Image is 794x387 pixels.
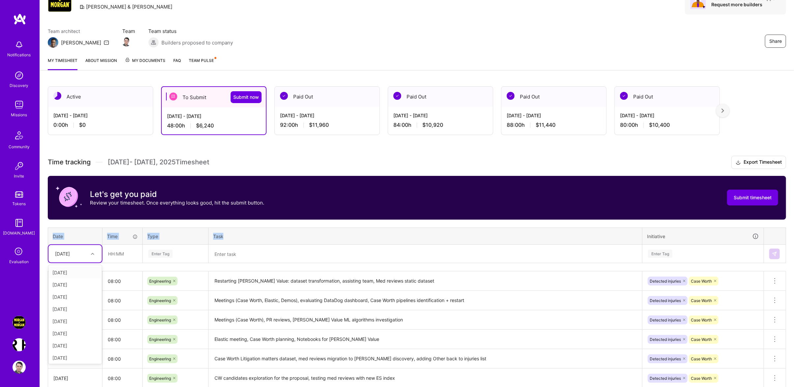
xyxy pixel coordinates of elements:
div: [DATE] [48,315,102,327]
img: Builders proposed to company [148,37,159,48]
div: [PERSON_NAME] & [PERSON_NAME] [79,3,172,10]
div: [DATE] - [DATE] [53,112,148,119]
div: [DATE] [48,266,102,279]
span: Detected injuries [650,298,681,303]
img: guide book [13,216,26,230]
span: Engineering [149,356,171,361]
span: Engineering [149,318,171,322]
a: About Mission [85,57,117,70]
div: [DATE] [48,303,102,315]
input: HH:MM [102,311,142,329]
input: HH:MM [102,292,142,309]
div: [DATE] - [DATE] [167,113,261,120]
input: HH:MM [102,272,142,290]
div: [DOMAIN_NAME] [3,230,35,236]
span: $11,960 [309,122,329,128]
div: 80:00 h [620,122,714,128]
div: Paid Out [615,87,720,107]
th: Task [209,228,642,245]
span: $0 [79,122,86,128]
i: icon CompanyGray [79,4,85,10]
img: Team Member Avatar [122,37,131,46]
span: Case Worth [691,376,712,381]
a: My Documents [125,57,165,70]
textarea: Meetings (Case Worth, Elastic, Demos), evaluating DataDog dashboard, Case Worth pipelines identif... [209,291,641,310]
a: My timesheet [48,57,77,70]
span: Submit now [233,94,259,100]
img: Morgan & Morgan Case Value Prediction Tool [13,316,26,329]
span: $10,920 [422,122,443,128]
textarea: Elastic meeting, Case Worth planning, Notebooks for [PERSON_NAME] Value [209,330,641,348]
div: Discovery [10,82,29,89]
span: Team [122,28,135,35]
p: Review your timesheet. Once everything looks good, hit the submit button. [90,199,264,206]
div: Enter Tag [148,249,173,259]
span: Time tracking [48,158,91,166]
div: [DATE] [48,352,102,364]
div: Request more builders [711,1,781,8]
div: Paid Out [501,87,606,107]
span: Case Worth [691,298,712,303]
button: Share [765,35,786,48]
a: Team Member Avatar [122,36,131,47]
button: Export Timesheet [731,156,786,169]
div: [PERSON_NAME] [61,39,101,46]
img: Paid Out [620,92,628,100]
button: Submit now [231,91,262,103]
span: Detected injuries [650,376,681,381]
div: Paid Out [388,87,493,107]
a: Terr.ai: Building an Innovative Real Estate Platform [11,338,27,351]
span: Share [769,38,782,44]
div: Notifications [8,51,31,58]
img: logo [13,13,26,25]
div: 0:00 h [53,122,148,128]
textarea: Meetings (Case Worth), PR reviews, [PERSON_NAME] Value ML algorithms investigation [209,311,641,329]
input: HH:MM [103,245,142,263]
img: tokens [15,191,23,198]
a: FAQ [173,57,181,70]
img: To Submit [169,93,177,100]
input: HH:MM [102,370,142,387]
div: Active [48,87,153,107]
img: teamwork [13,98,26,111]
div: Paid Out [275,87,380,107]
span: Submit timesheet [734,194,772,201]
i: icon Mail [104,40,109,45]
textarea: Restarting [PERSON_NAME] Value: dataset transformation, assisting team, Med reviews static dataset [209,272,641,290]
div: [DATE] - [DATE] [280,112,374,119]
img: Submit [772,251,777,257]
span: Detected injuries [650,356,681,361]
div: Evaluation [10,258,29,265]
div: [DATE] [55,250,70,257]
textarea: Case Worth Litigation matters dataset, med reviews migration to [PERSON_NAME] discovery, adding O... [209,350,641,368]
div: 48:00 h [167,122,261,129]
span: Team Pulse [189,58,214,63]
img: discovery [13,69,26,82]
span: Builders proposed to company [161,39,233,46]
span: Detected injuries [650,337,681,342]
img: right [722,108,724,113]
div: [DATE] [48,327,102,340]
span: [DATE] - [DATE] , 2025 Timesheet [108,158,209,166]
i: icon Download [736,159,741,166]
a: User Avatar [11,361,27,374]
div: To Submit [162,87,266,107]
img: Paid Out [393,92,401,100]
div: Tokens [13,200,26,207]
span: Case Worth [691,318,712,322]
span: Team architect [48,28,109,35]
div: Initiative [647,233,759,240]
div: Invite [14,173,24,180]
span: Case Worth [691,279,712,284]
div: [DATE] [48,279,102,291]
div: [DATE] - [DATE] [620,112,714,119]
span: $6,240 [196,122,214,129]
span: $10,400 [649,122,670,128]
img: Team Architect [48,37,58,48]
span: Case Worth [691,337,712,342]
th: Date [48,228,102,245]
img: Community [11,127,27,143]
div: 84:00 h [393,122,488,128]
div: [DATE] - [DATE] [393,112,488,119]
img: Active [53,92,61,100]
